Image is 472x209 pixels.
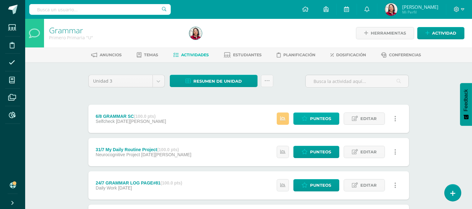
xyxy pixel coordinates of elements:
[402,9,438,15] span: Mi Perfil
[137,50,158,60] a: Temas
[360,146,377,158] span: Editar
[277,50,315,60] a: Planificación
[310,146,331,158] span: Punteos
[144,52,158,57] span: Temas
[91,50,122,60] a: Anuncios
[100,52,122,57] span: Anuncios
[49,25,83,36] a: Grammar
[49,35,182,41] div: Primero Primaria 'U'
[116,119,166,124] span: [DATE][PERSON_NAME]
[381,50,421,60] a: Conferencias
[96,152,140,157] span: Neurocognitive Project
[233,52,262,57] span: Estudiantes
[360,179,377,191] span: Editar
[293,146,339,158] a: Punteos
[371,27,406,39] span: Herramientas
[293,113,339,125] a: Punteos
[293,179,339,191] a: Punteos
[310,113,331,124] span: Punteos
[310,179,331,191] span: Punteos
[181,52,209,57] span: Actividades
[402,4,438,10] span: [PERSON_NAME]
[93,75,148,87] span: Unidad 3
[49,26,182,35] h1: Grammar
[157,147,179,152] strong: (100.0 pts)
[29,4,171,15] input: Busca un usuario...
[385,3,397,16] img: 08057eefb9b834750ea7e3b3622e3058.png
[224,50,262,60] a: Estudiantes
[356,27,414,39] a: Herramientas
[463,89,469,111] span: Feedback
[432,27,456,39] span: Actividad
[360,113,377,124] span: Editar
[417,27,464,39] a: Actividad
[330,50,366,60] a: Dosificación
[193,75,242,87] span: Resumen de unidad
[283,52,315,57] span: Planificación
[389,52,421,57] span: Conferencias
[306,75,408,87] input: Busca la actividad aquí...
[89,75,164,87] a: Unidad 3
[189,27,202,40] img: 08057eefb9b834750ea7e3b3622e3058.png
[134,114,156,119] strong: (100.0 pts)
[460,83,472,126] button: Feedback - Mostrar encuesta
[336,52,366,57] span: Dosificación
[141,152,191,157] span: [DATE][PERSON_NAME]
[96,147,191,152] div: 31/7 My Daily Routine Project
[96,185,117,190] span: Daily Work
[173,50,209,60] a: Actividades
[96,180,182,185] div: 24/7 GRAMMAR LOG PAGE#81
[96,119,115,124] span: Selfcheck
[170,75,258,87] a: Resumen de unidad
[96,114,166,119] div: 6/8 GRAMMAR SC
[160,180,182,185] strong: (100.0 pts)
[118,185,132,190] span: [DATE]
